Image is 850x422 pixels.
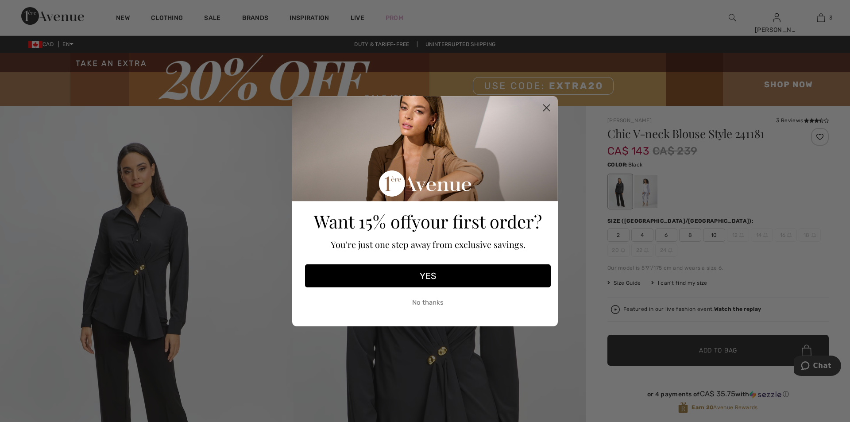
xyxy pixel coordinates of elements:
button: YES [305,264,551,287]
span: your first order? [412,209,542,233]
span: You're just one step away from exclusive savings. [331,238,525,250]
span: Chat [19,6,38,14]
button: Close dialog [539,100,554,116]
span: Want 15% off [314,209,412,233]
button: No thanks [305,292,551,314]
